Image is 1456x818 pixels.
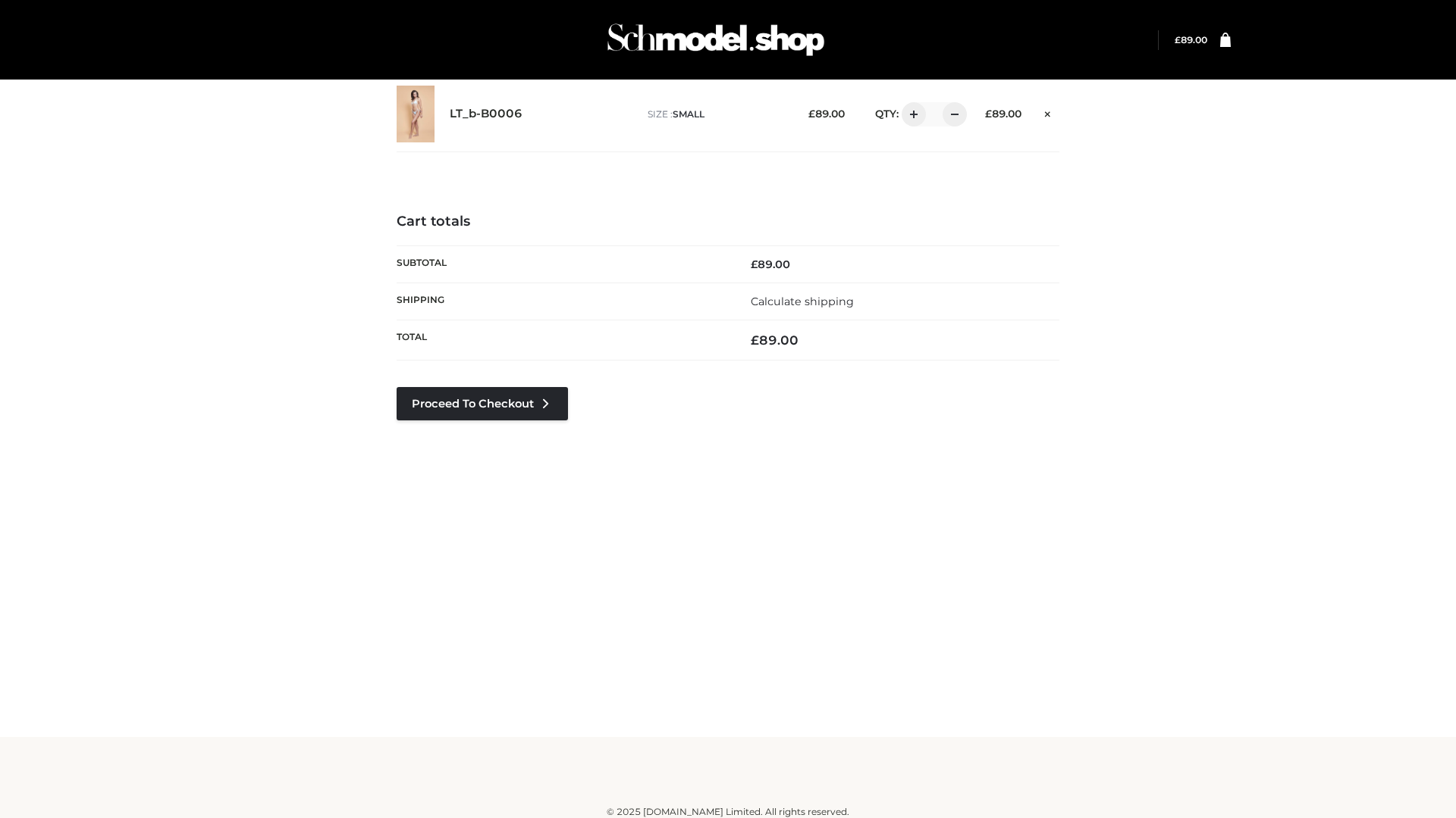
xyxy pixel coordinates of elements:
span: £ [1175,34,1181,45]
a: Remove this item [1037,102,1059,122]
span: £ [808,108,815,120]
img: LT_b-B0006 - SMALL [397,86,435,142]
bdi: 89.00 [751,333,799,348]
p: size : [648,108,785,121]
a: Calculate shipping [751,295,854,308]
span: £ [751,258,758,271]
span: SMALL [673,108,704,120]
bdi: 89.00 [808,108,845,120]
span: £ [985,108,992,120]
h4: Cart totals [397,214,1059,230]
span: £ [751,333,759,348]
a: LT_b-B0006 [450,107,522,121]
th: Subtotal [397,245,728,283]
div: QTY: [860,102,962,126]
th: Total [397,320,728,361]
bdi: 89.00 [985,108,1021,120]
th: Shipping [397,283,728,320]
img: Schmodel Admin 964 [602,10,830,70]
bdi: 89.00 [751,258,790,271]
bdi: 89.00 [1175,34,1207,45]
a: £89.00 [1175,34,1207,45]
a: Proceed to Checkout [397,387,568,420]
